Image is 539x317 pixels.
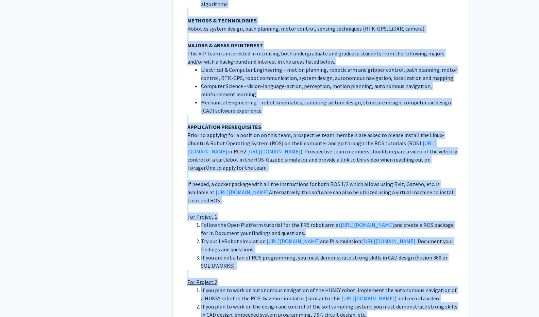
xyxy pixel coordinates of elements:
a: [URL][DOMAIN_NAME] [247,148,301,154]
u: For Project 1 [187,213,217,220]
strong: METHODS & TECHNOLOGIES [187,17,257,24]
iframe: Chat [5,286,29,312]
p: This VIP team is interested in recruiting both undergraduate and graduate students from the follo... [187,49,459,65]
p: If needed, a docker package with all the instructions for both ROS 1/2 which allows using Rviz, G... [187,180,459,204]
li: Try out LeRobot simulation: and PI simulation: . Document your findings and questions. [201,237,459,253]
li: Follow the Open Platform tutorial for the FR5 robot arm at and create a ROS package for it. Docum... [201,220,459,237]
li: Mechanical Engineering – robot kinematics, sampling system design, structure design, computer aid... [201,98,459,114]
p: Robotics system design, path planning, motor control, sensing techniques (RTK-GPS, LiDAR, camera). [187,24,459,33]
li: If you plan to work on autonomous navigation of the HUSKY robot, implement the autonomous navigat... [201,286,459,302]
a: [URL][DOMAIN_NAME] [216,188,269,195]
p: Prior to applying for a position on this team, prospective team members are asked to please insta... [187,131,459,171]
a: [URL][DOMAIN_NAME] [267,237,320,244]
strong: APPLICATION PREREQUISITES [187,123,261,130]
li: Computer Science - vision-language-action, perception, motion planning, autonomous navigation, re... [201,82,459,98]
u: For Project 2 [187,278,217,285]
strong: MAJORS & AREAS OF INTEREST [187,41,263,48]
a: [URL][DOMAIN_NAME] [341,221,394,228]
li: If you are not a fan of ROS programming, you must demonstrate strong skills in CAD design (Fusion... [201,253,459,269]
a: [URL][DOMAIN_NAME] [362,237,416,244]
a: [URL][DOMAIN_NAME] [341,295,395,301]
li: Electrical & Computer Engineering – motion planning, robotic arm and gripper control, path planni... [201,65,459,82]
